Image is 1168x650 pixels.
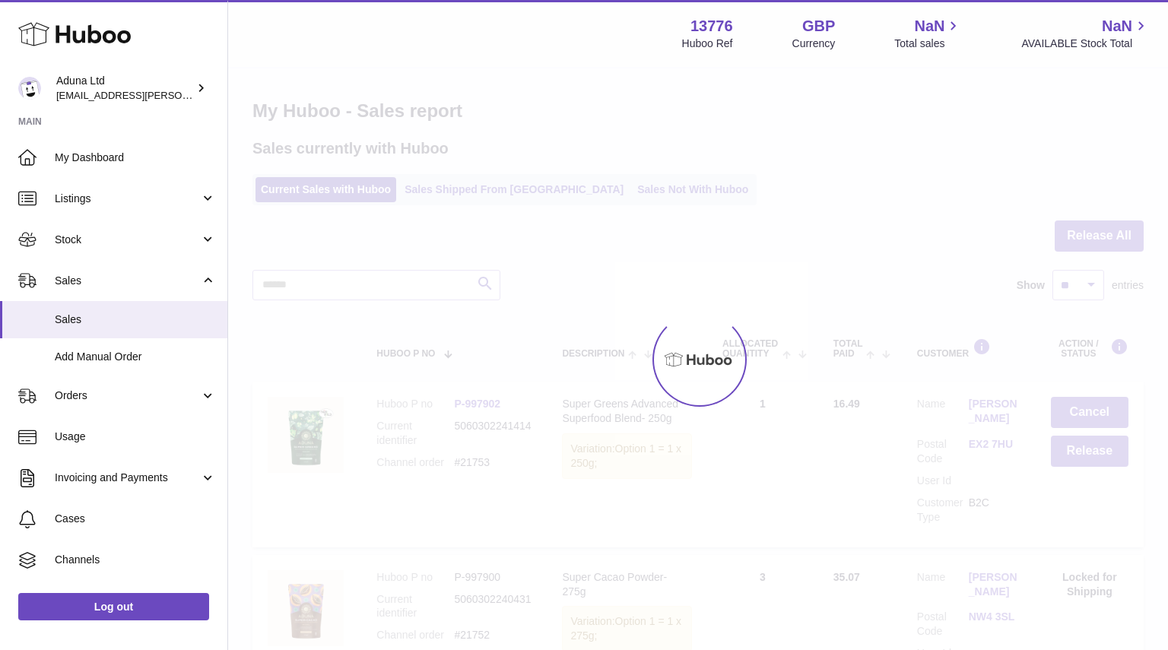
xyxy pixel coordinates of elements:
[55,512,216,526] span: Cases
[690,16,733,36] strong: 13776
[682,36,733,51] div: Huboo Ref
[1021,16,1150,51] a: NaN AVAILABLE Stock Total
[792,36,836,51] div: Currency
[802,16,835,36] strong: GBP
[56,89,386,101] span: [EMAIL_ADDRESS][PERSON_NAME][PERSON_NAME][DOMAIN_NAME]
[55,233,200,247] span: Stock
[55,192,200,206] span: Listings
[18,77,41,100] img: deborahe.kamara@aduna.com
[55,430,216,444] span: Usage
[55,553,216,567] span: Channels
[55,350,216,364] span: Add Manual Order
[1021,36,1150,51] span: AVAILABLE Stock Total
[55,312,216,327] span: Sales
[55,151,216,165] span: My Dashboard
[914,16,944,36] span: NaN
[55,388,200,403] span: Orders
[55,471,200,485] span: Invoicing and Payments
[18,593,209,620] a: Log out
[894,36,962,51] span: Total sales
[894,16,962,51] a: NaN Total sales
[56,74,193,103] div: Aduna Ltd
[1102,16,1132,36] span: NaN
[55,274,200,288] span: Sales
